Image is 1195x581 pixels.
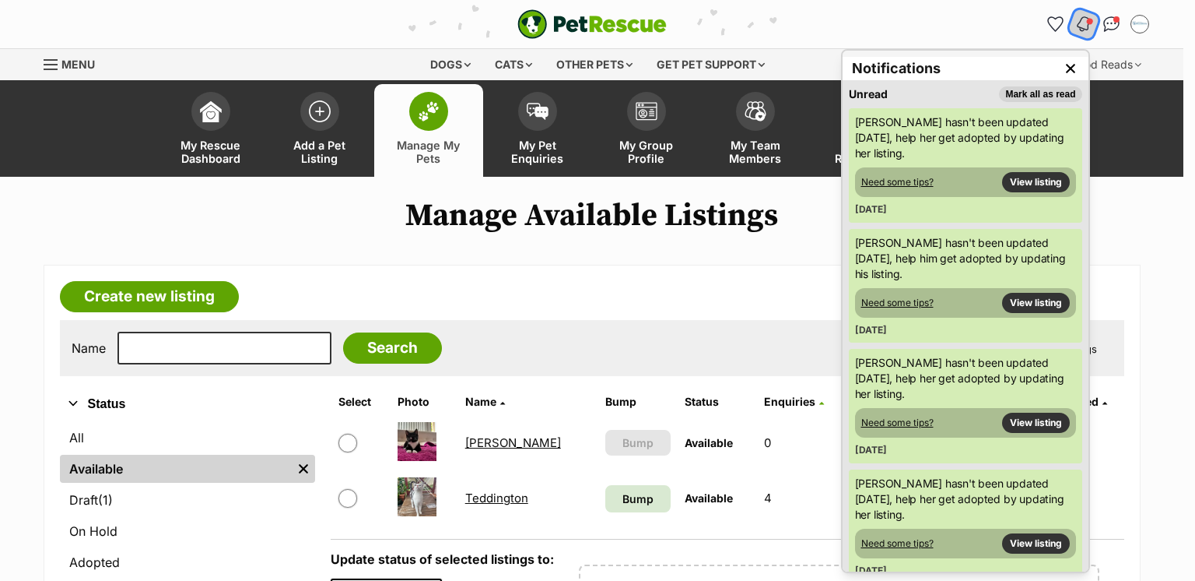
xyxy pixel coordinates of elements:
span: Bump [622,435,654,451]
th: Status [678,389,756,414]
a: PetRescue [517,9,667,39]
a: Enquiries [764,395,824,408]
div: Cats [484,49,543,80]
span: My Group Profile [612,139,682,165]
a: Need some tips? [861,297,934,309]
label: Name [72,341,106,355]
a: Teddington [465,491,528,505]
button: Close dropdown [1059,57,1082,80]
span: Member Resources [829,139,899,165]
span: [DATE] [855,324,887,336]
span: Available [685,491,733,505]
a: Conversations [1099,12,1124,37]
a: My Team Members [701,84,810,177]
p: [PERSON_NAME] hasn't been updated [DATE], help her get adopted by updating her listing. [855,355,1076,402]
a: On Hold [60,517,315,545]
a: Need some tips? [861,176,934,188]
h2: Notifications [852,58,941,79]
button: My account [1127,12,1152,37]
span: My Rescue Dashboard [176,139,246,165]
span: Manage My Pets [394,139,464,165]
a: Remove filter [292,455,315,483]
img: logo-e224e6f780fb5917bec1dbf3a21bbac754714ae5b6737aabdf751b685950b380.svg [517,9,667,39]
div: Dogs [419,49,482,80]
p: [PERSON_NAME] hasn't been updated [DATE], help him get adopted by updating his listing. [855,235,1076,282]
a: My Rescue Dashboard [156,84,265,177]
span: Add a Pet Listing [285,139,355,165]
a: My Pet Enquiries [483,84,592,177]
td: 4 [758,471,850,525]
a: View listing [1002,293,1070,313]
label: Update status of selected listings to: [331,551,554,567]
a: Name [465,395,505,408]
button: Notifications [1067,8,1099,40]
a: Add a Pet Listing [265,84,374,177]
div: Good Reads [1060,49,1152,80]
a: Create new listing [60,281,239,312]
span: My Team Members [720,139,790,165]
img: dashboard-icon-eb2f2d2d3e046f16d808141f083e7271f6b2e854fb5c12c21221c1fb7104beca.svg [200,100,222,122]
a: My Group Profile [592,84,701,177]
a: Available [60,455,292,483]
h3: Unread [849,86,888,102]
div: Get pet support [646,49,776,80]
button: Status [60,394,315,414]
a: View listing [1002,172,1070,192]
a: [PERSON_NAME] [465,435,561,450]
a: Manage My Pets [374,84,483,177]
span: [DATE] [855,203,887,215]
span: translation missing: en.admin.listings.index.attributes.enquiries [764,395,815,408]
button: Mark all as read [999,86,1081,102]
input: Search [343,333,442,364]
span: Bump [622,491,654,507]
button: Bump [605,430,671,456]
a: Member Resources [810,84,919,177]
span: Name [465,395,496,408]
a: Need some tips? [861,537,934,550]
span: (1) [98,491,113,509]
img: add-pet-listing-icon-0afa8454b4691262ce3f59096e99ab1cd57d4a30225e0717b998d2c9b9846f56.svg [309,100,331,122]
p: [PERSON_NAME] hasn't been updated [DATE], help her get adopted by updating her listing. [855,476,1076,523]
span: [DATE] [855,444,887,456]
img: Drummoyne Vet profile pic [1132,16,1148,32]
a: Bump [605,485,671,512]
span: My Pet Enquiries [503,139,573,165]
span: [DATE] [855,565,887,576]
span: Menu [61,58,95,71]
img: notifications-46538b983faf8c2785f20acdc204bb7945ddae34d4c08c2a6579f10ce5e182be.svg [1074,15,1092,33]
a: View listing [1002,533,1070,554]
a: View listing [1002,413,1070,433]
p: [PERSON_NAME] hasn't been updated [DATE], help her get adopted by updating her listing. [855,114,1076,161]
th: Select [332,389,390,414]
a: Favourites [1043,12,1068,37]
a: Adopted [60,548,315,576]
img: group-profile-icon-3fa3cf56718a62981997c0bc7e787c4b2cf8bcc04b72c1350f741eb67cf2f40e.svg [636,102,657,121]
th: Bump [599,389,677,414]
ul: Account quick links [1043,12,1152,37]
span: Available [685,436,733,449]
div: Other pets [545,49,643,80]
a: All [60,424,315,452]
td: 0 [758,416,850,470]
a: Need some tips? [861,417,934,429]
a: Draft [60,486,315,514]
img: manage-my-pets-icon-02211641906a0b7f246fdf0571729dbe1e7629f14944591b6c1af311fb30b64b.svg [418,101,440,121]
th: Photo [391,389,457,414]
img: chat-41dd97257d64d25036548639549fe6c8038ab92f7586957e7f3b1b290dea8141.svg [1103,16,1120,32]
img: team-members-icon-5396bd8760b3fe7c0b43da4ab00e1e3bb1a5d9ba89233759b79545d2d3fc5d0d.svg [745,101,766,121]
a: Menu [44,49,106,77]
img: pet-enquiries-icon-7e3ad2cf08bfb03b45e93fb7055b45f3efa6380592205ae92323e6603595dc1f.svg [527,103,548,120]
